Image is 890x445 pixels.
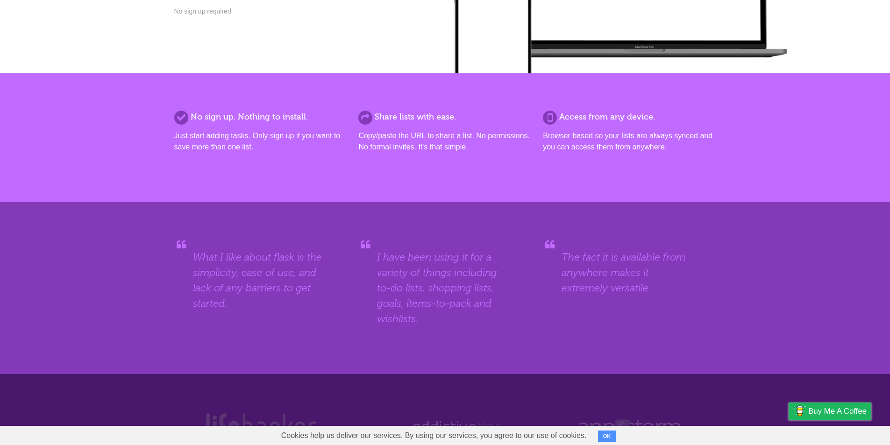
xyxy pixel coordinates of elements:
[174,111,347,123] h2: No sign up. Nothing to install.
[543,111,716,123] h2: Access from any device.
[174,7,440,16] p: No sign up required
[598,431,616,442] button: OK
[789,403,871,420] a: Buy me a coffee
[562,249,697,296] blockquote: The fact it is available from anywhere makes it extremely versatile.
[193,249,328,311] blockquote: What I like about flask is the simplicity, ease of use, and lack of any barriers to get started.
[358,111,531,123] h2: Share lists with ease.
[793,403,806,419] img: Buy me a coffee
[272,426,596,445] span: Cookies help us deliver our services. By using our services, you agree to our use of cookies.
[377,249,513,326] blockquote: I have been using it for a variety of things including to-do lists, shopping lists, goals, items-...
[358,130,531,153] p: Copy/paste the URL to share a list. No permissions. No formal invites. It's that simple.
[808,403,867,419] span: Buy me a coffee
[543,130,716,153] p: Browser based so your lists are always synced and you can access them from anywhere.
[174,130,347,153] p: Just start adding tasks. Only sign up if you want to save more than one list.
